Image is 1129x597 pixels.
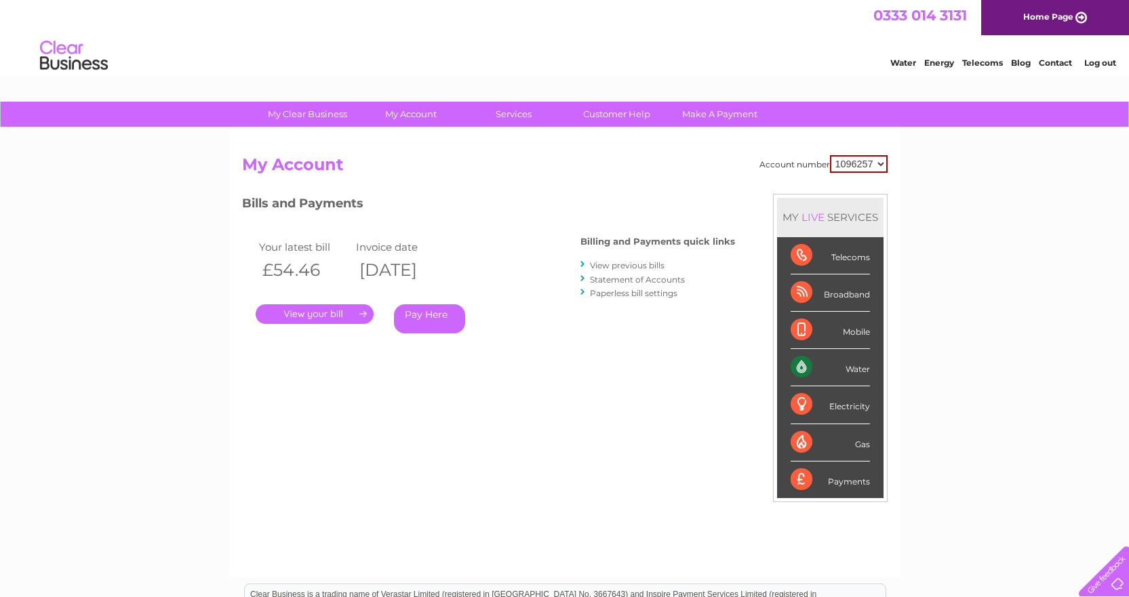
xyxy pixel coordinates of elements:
[256,256,353,284] th: £54.46
[664,102,776,127] a: Make A Payment
[245,7,886,66] div: Clear Business is a trading name of Verastar Limited (registered in [GEOGRAPHIC_DATA] No. 3667643...
[355,102,467,127] a: My Account
[791,349,870,386] div: Water
[252,102,363,127] a: My Clear Business
[791,424,870,461] div: Gas
[890,58,916,68] a: Water
[590,260,665,270] a: View previous bills
[580,236,735,247] h4: Billing and Payments quick links
[590,274,685,285] a: Statement of Accounts
[791,386,870,424] div: Electricity
[256,304,374,324] a: .
[242,194,735,218] h3: Bills and Payments
[353,238,450,256] td: Invoice date
[791,237,870,274] div: Telecoms
[791,312,870,349] div: Mobile
[256,238,353,256] td: Your latest bill
[791,274,870,312] div: Broadband
[1039,58,1072,68] a: Contact
[242,155,888,181] h2: My Account
[1011,58,1031,68] a: Blog
[39,35,108,77] img: logo.png
[353,256,450,284] th: [DATE]
[924,58,954,68] a: Energy
[561,102,673,127] a: Customer Help
[458,102,570,127] a: Services
[962,58,1003,68] a: Telecoms
[590,288,677,298] a: Paperless bill settings
[759,155,888,173] div: Account number
[873,7,967,24] a: 0333 014 3131
[777,198,884,236] div: MY SERVICES
[799,211,827,224] div: LIVE
[394,304,465,333] a: Pay Here
[1084,58,1116,68] a: Log out
[791,461,870,498] div: Payments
